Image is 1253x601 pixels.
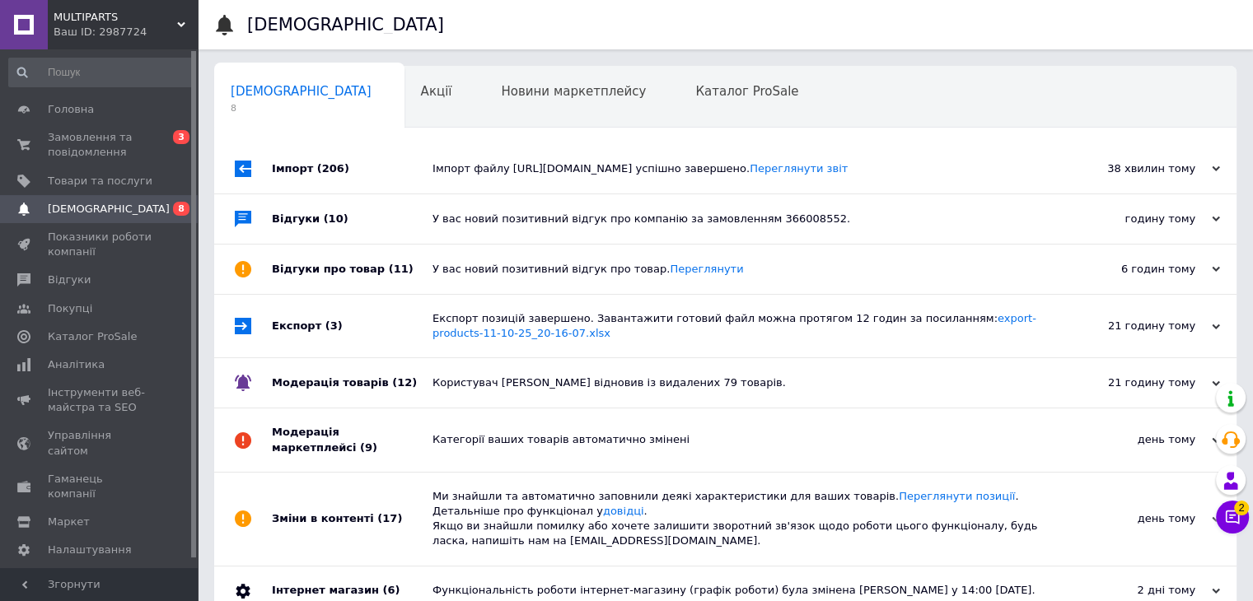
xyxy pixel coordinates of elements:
span: Товари та послуги [48,174,152,189]
div: 2 дні тому [1055,583,1220,598]
span: (9) [360,441,377,454]
a: Переглянути позиції [899,490,1015,502]
div: У вас новий позитивний відгук про компанію за замовленням 366008552. [432,212,1055,226]
span: 8 [231,102,372,114]
div: день тому [1055,432,1220,447]
div: 21 годину тому [1055,319,1220,333]
span: (3) [325,319,343,332]
span: (6) [382,584,400,596]
div: Відгуки [272,194,432,244]
span: Замовлення та повідомлення [48,130,152,160]
input: Пошук [8,58,194,87]
div: Ваш ID: 2987724 [54,25,198,40]
div: Користувач [PERSON_NAME] відновив із видалених 79 товарів. [432,375,1055,390]
div: день тому [1055,511,1220,526]
a: export-products-11-10-25_20-16-07.xlsx [432,312,1036,339]
span: Головна [48,102,94,117]
span: Акції [421,84,452,99]
a: Переглянути [670,263,743,275]
div: Модерація товарів [272,358,432,408]
div: 6 годин тому [1055,262,1220,277]
span: (11) [389,263,414,275]
div: Імпорт файлу [URL][DOMAIN_NAME] успішно завершено. [432,161,1055,176]
div: 38 хвилин тому [1055,161,1220,176]
span: (12) [392,376,417,389]
span: 3 [173,130,189,144]
div: Ми знайшли та автоматично заповнили деякі характеристики для ваших товарів. . Детальніше про функ... [432,489,1055,549]
div: Відгуки про товар [272,245,432,294]
div: Зміни в контенті [272,473,432,566]
a: Переглянути звіт [750,162,848,175]
span: Відгуки [48,273,91,287]
div: Модерація маркетплейсі [272,408,432,471]
span: 8 [173,202,189,216]
div: Категорії ваших товарів автоматично змінені [432,432,1055,447]
span: 2 [1234,498,1249,513]
span: [DEMOGRAPHIC_DATA] [231,84,372,99]
span: Аналітика [48,357,105,372]
span: Каталог ProSale [48,329,137,344]
div: У вас новий позитивний відгук про товар. [432,262,1055,277]
span: Показники роботи компанії [48,230,152,259]
h1: [DEMOGRAPHIC_DATA] [247,15,444,35]
div: Експорт позицій завершено. Завантажити готовий файл можна протягом 12 годин за посиланням: [432,311,1055,341]
span: Інструменти веб-майстра та SEO [48,385,152,415]
span: (206) [317,162,349,175]
div: годину тому [1055,212,1220,226]
span: Новини маркетплейсу [501,84,646,99]
a: довідці [603,505,644,517]
button: Чат з покупцем2 [1216,501,1249,533]
span: [DEMOGRAPHIC_DATA] [48,202,170,217]
span: Налаштування [48,543,132,557]
span: Маркет [48,515,90,529]
span: (17) [377,512,402,524]
span: Гаманець компанії [48,472,152,501]
div: Функціональність роботи інтернет-магазину (графік роботи) була змінена [PERSON_NAME] у 14:00 [DATE]. [432,583,1055,598]
div: Експорт [272,295,432,357]
span: (10) [324,212,348,225]
span: Управління сайтом [48,428,152,458]
span: Каталог ProSale [695,84,798,99]
div: Імпорт [272,144,432,193]
span: MULTIPARTS [54,10,177,25]
div: 21 годину тому [1055,375,1220,390]
span: Покупці [48,301,92,316]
